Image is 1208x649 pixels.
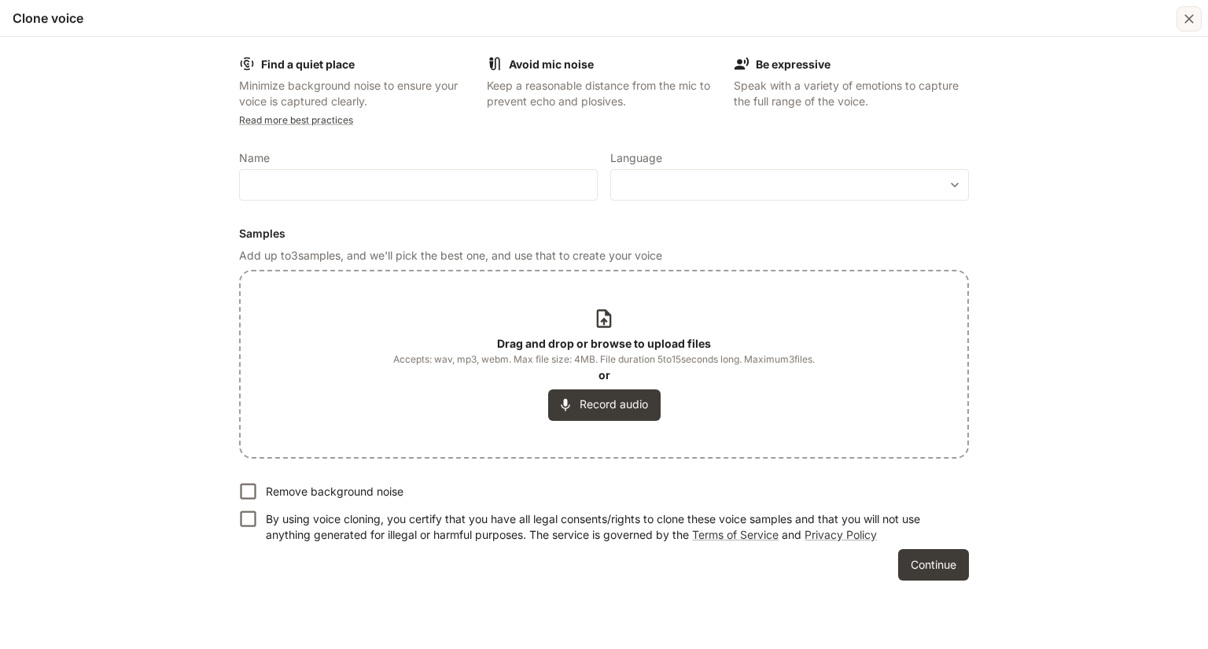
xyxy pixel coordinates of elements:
[548,389,661,421] button: Record audio
[266,511,956,543] p: By using voice cloning, you certify that you have all legal consents/rights to clone these voice ...
[756,57,830,71] b: Be expressive
[692,528,779,541] a: Terms of Service
[898,549,969,581] button: Continue
[393,352,815,367] span: Accepts: wav, mp3, webm. Max file size: 4MB. File duration 5 to 15 seconds long. Maximum 3 files.
[611,177,968,193] div: ​
[239,114,353,126] a: Read more best practices
[13,9,83,27] h5: Clone voice
[734,78,969,109] p: Speak with a variety of emotions to capture the full range of the voice.
[487,78,722,109] p: Keep a reasonable distance from the mic to prevent echo and plosives.
[266,484,403,500] p: Remove background noise
[239,248,969,264] p: Add up to 3 samples, and we'll pick the best one, and use that to create your voice
[261,57,355,71] b: Find a quiet place
[598,368,610,382] b: or
[509,57,594,71] b: Avoid mic noise
[239,78,474,109] p: Minimize background noise to ensure your voice is captured clearly.
[239,153,270,164] p: Name
[497,337,711,350] b: Drag and drop or browse to upload files
[239,226,969,242] h6: Samples
[610,153,662,164] p: Language
[805,528,877,541] a: Privacy Policy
